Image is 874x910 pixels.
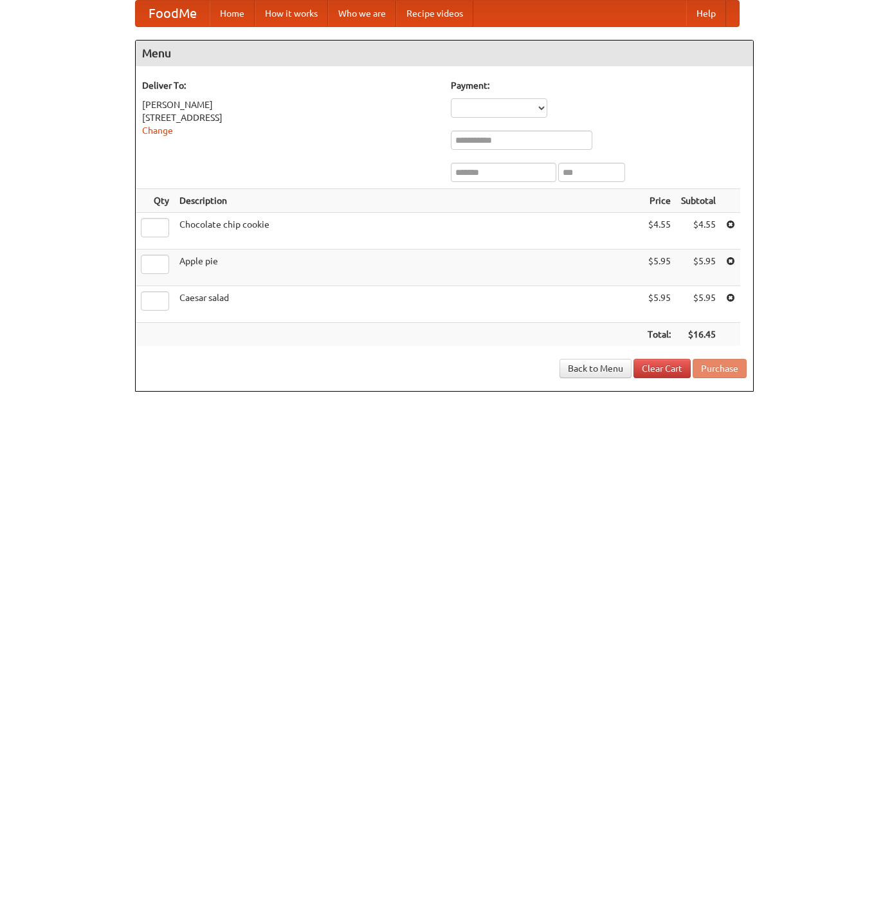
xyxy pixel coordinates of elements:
[693,359,747,378] button: Purchase
[451,79,747,92] h5: Payment:
[174,250,642,286] td: Apple pie
[142,111,438,124] div: [STREET_ADDRESS]
[642,323,676,347] th: Total:
[396,1,473,26] a: Recipe videos
[142,125,173,136] a: Change
[174,286,642,323] td: Caesar salad
[255,1,328,26] a: How it works
[676,250,721,286] td: $5.95
[642,250,676,286] td: $5.95
[174,189,642,213] th: Description
[328,1,396,26] a: Who we are
[633,359,691,378] a: Clear Cart
[676,323,721,347] th: $16.45
[142,98,438,111] div: [PERSON_NAME]
[560,359,632,378] a: Back to Menu
[136,1,210,26] a: FoodMe
[642,189,676,213] th: Price
[136,41,753,66] h4: Menu
[676,286,721,323] td: $5.95
[642,286,676,323] td: $5.95
[174,213,642,250] td: Chocolate chip cookie
[136,189,174,213] th: Qty
[210,1,255,26] a: Home
[676,213,721,250] td: $4.55
[686,1,726,26] a: Help
[142,79,438,92] h5: Deliver To:
[676,189,721,213] th: Subtotal
[642,213,676,250] td: $4.55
